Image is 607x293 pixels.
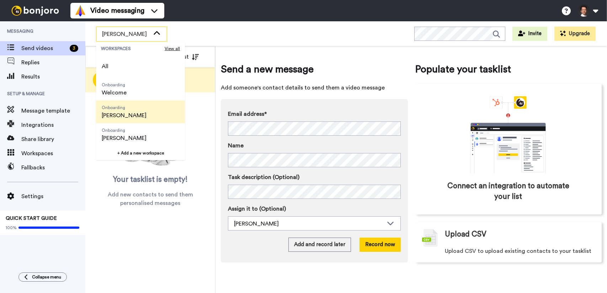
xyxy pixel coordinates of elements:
[445,181,572,202] span: Connect an integration to automate your list
[415,62,602,76] span: Populate your tasklist
[21,107,85,115] span: Message template
[102,62,108,71] span: All
[21,163,85,172] span: Fallbacks
[90,6,144,16] span: Video messaging
[512,27,547,41] button: Invite
[288,238,351,252] button: Add and record later
[360,238,401,252] button: Record now
[455,96,561,174] div: animation
[102,88,127,97] span: Welcome
[21,192,85,201] span: Settings
[18,272,67,282] button: Collapse menu
[228,110,401,118] label: Email address*
[102,105,147,110] span: Onboarding
[6,225,17,230] span: 100%
[102,134,147,142] span: [PERSON_NAME]
[96,146,185,160] button: + Add a new workspace
[445,229,486,240] span: Upload CSV
[75,5,86,16] img: vm-color.svg
[228,141,244,150] span: Name
[70,45,78,52] div: 3
[102,82,127,88] span: Onboarding
[221,83,408,92] span: Add someone's contact details to send them a video message
[228,205,401,213] label: Assign it to (Optional)
[102,127,147,133] span: Onboarding
[21,149,85,158] span: Workspaces
[445,247,591,255] span: Upload CSV to upload existing contacts to your tasklist
[554,27,596,41] button: Upgrade
[21,121,85,129] span: Integrations
[228,173,401,181] label: Task description (Optional)
[102,111,147,120] span: [PERSON_NAME]
[102,30,150,38] span: [PERSON_NAME]
[101,46,165,51] span: WORKSPACES
[113,174,188,185] span: Your tasklist is empty!
[234,219,383,228] div: [PERSON_NAME]
[165,46,180,51] span: View all
[21,72,85,81] span: Results
[422,229,438,247] img: csv-grey.png
[21,44,67,53] span: Send videos
[221,62,408,76] span: Send a new message
[96,190,204,207] span: Add new contacts to send them personalised messages
[9,6,62,16] img: bj-logo-header-white.svg
[6,216,57,221] span: QUICK START GUIDE
[21,58,85,67] span: Replies
[21,135,85,143] span: Share library
[32,274,61,280] span: Collapse menu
